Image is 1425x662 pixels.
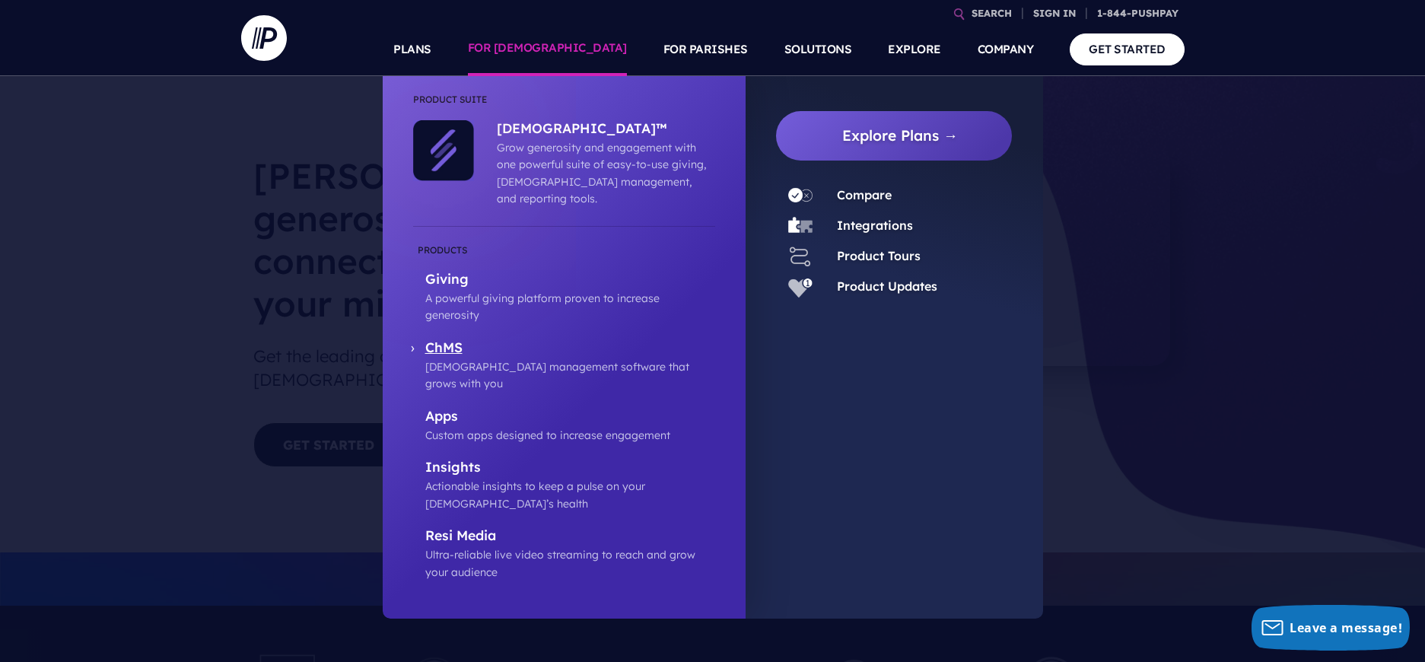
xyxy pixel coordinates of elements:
[497,139,708,208] p: Grow generosity and engagement with one powerful suite of easy-to-use giving, [DEMOGRAPHIC_DATA] ...
[776,244,825,269] a: Product Tours - Icon
[425,339,715,358] p: ChMS
[497,120,708,139] p: [DEMOGRAPHIC_DATA]™
[474,120,708,208] a: [DEMOGRAPHIC_DATA]™ Grow generosity and engagement with one powerful suite of easy-to-use giving,...
[776,183,825,208] a: Compare - Icon
[788,183,813,208] img: Compare - Icon
[425,459,715,478] p: Insights
[425,527,715,546] p: Resi Media
[837,248,921,263] a: Product Tours
[425,290,715,324] p: A powerful giving platform proven to increase generosity
[776,214,825,238] a: Integrations - Icon
[413,459,715,512] a: Insights Actionable insights to keep a pulse on your [DEMOGRAPHIC_DATA]’s health
[1252,605,1410,651] button: Leave a message!
[1070,33,1185,65] a: GET STARTED
[413,242,715,324] a: Giving A powerful giving platform proven to increase generosity
[413,339,715,393] a: ChMS [DEMOGRAPHIC_DATA] management software that grows with you
[788,244,813,269] img: Product Tours - Icon
[425,358,715,393] p: [DEMOGRAPHIC_DATA] management software that grows with you
[788,214,813,238] img: Integrations - Icon
[978,23,1034,76] a: COMPANY
[413,91,715,120] li: Product Suite
[837,218,913,233] a: Integrations
[788,275,813,299] img: Product Updates - Icon
[425,478,715,512] p: Actionable insights to keep a pulse on your [DEMOGRAPHIC_DATA]’s health
[393,23,431,76] a: PLANS
[425,546,715,581] p: Ultra-reliable live video streaming to reach and grow your audience
[784,23,852,76] a: SOLUTIONS
[888,23,941,76] a: EXPLORE
[425,427,715,444] p: Custom apps designed to increase engagement
[425,408,715,427] p: Apps
[837,278,937,294] a: Product Updates
[413,408,715,444] a: Apps Custom apps designed to increase engagement
[776,275,825,299] a: Product Updates - Icon
[788,111,1013,161] a: Explore Plans →
[413,120,474,181] img: ChurchStaq™ - Icon
[425,271,715,290] p: Giving
[837,187,892,202] a: Compare
[1290,619,1402,636] span: Leave a message!
[663,23,748,76] a: FOR PARISHES
[413,527,715,581] a: Resi Media Ultra-reliable live video streaming to reach and grow your audience
[468,23,627,76] a: FOR [DEMOGRAPHIC_DATA]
